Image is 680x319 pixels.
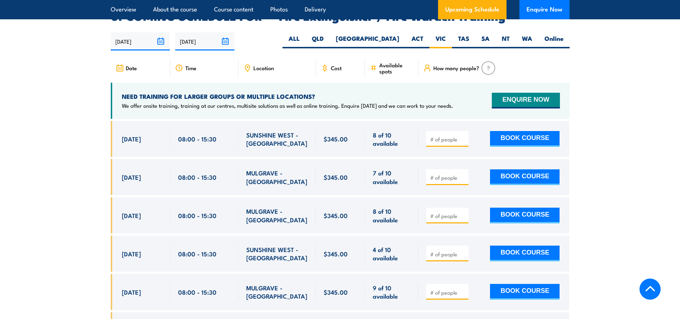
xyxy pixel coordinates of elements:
[178,250,217,258] span: 08:00 - 15:30
[324,250,348,258] span: $345.00
[122,211,141,219] span: [DATE]
[330,34,405,48] label: [GEOGRAPHIC_DATA]
[490,284,560,300] button: BOOK COURSE
[122,92,453,100] h4: NEED TRAINING FOR LARGER GROUPS OR MULTIPLE LOCATIONS?
[538,34,570,48] label: Online
[246,169,308,185] span: MULGRAVE - [GEOGRAPHIC_DATA]
[324,288,348,296] span: $345.00
[430,289,466,296] input: # of people
[175,32,234,50] input: To date
[122,102,453,109] p: We offer onsite training, training at our centres, multisite solutions as well as online training...
[452,34,475,48] label: TAS
[430,174,466,181] input: # of people
[430,136,466,143] input: # of people
[324,173,348,181] span: $345.00
[246,284,308,300] span: MULGRAVE - [GEOGRAPHIC_DATA]
[122,250,141,258] span: [DATE]
[490,131,560,147] button: BOOK COURSE
[122,173,141,181] span: [DATE]
[324,135,348,143] span: $345.00
[331,65,342,71] span: Cost
[373,245,410,262] span: 4 of 10 available
[178,211,217,219] span: 08:00 - 15:30
[379,62,413,74] span: Available spots
[185,65,196,71] span: Time
[126,65,137,71] span: Date
[373,284,410,300] span: 9 of 10 available
[253,65,274,71] span: Location
[490,246,560,261] button: BOOK COURSE
[492,93,560,108] button: ENQUIRE NOW
[475,34,496,48] label: SA
[111,32,170,50] input: From date
[373,131,410,148] span: 8 of 10 available
[246,207,308,224] span: MULGRAVE - [GEOGRAPHIC_DATA]
[306,34,330,48] label: QLD
[324,211,348,219] span: $345.00
[430,212,466,219] input: # of people
[433,65,479,71] span: How many people?
[111,11,570,21] h2: UPCOMING SCHEDULE FOR - "Fire Extinguisher / Fire Warden Training"
[430,251,466,258] input: # of people
[516,34,538,48] label: WA
[122,288,141,296] span: [DATE]
[373,169,410,185] span: 7 of 10 available
[405,34,429,48] label: ACT
[496,34,516,48] label: NT
[178,288,217,296] span: 08:00 - 15:30
[246,245,308,262] span: SUNSHINE WEST - [GEOGRAPHIC_DATA]
[490,208,560,223] button: BOOK COURSE
[282,34,306,48] label: ALL
[429,34,452,48] label: VIC
[373,207,410,224] span: 8 of 10 available
[490,169,560,185] button: BOOK COURSE
[122,135,141,143] span: [DATE]
[178,135,217,143] span: 08:00 - 15:30
[178,173,217,181] span: 08:00 - 15:30
[246,131,308,148] span: SUNSHINE WEST - [GEOGRAPHIC_DATA]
